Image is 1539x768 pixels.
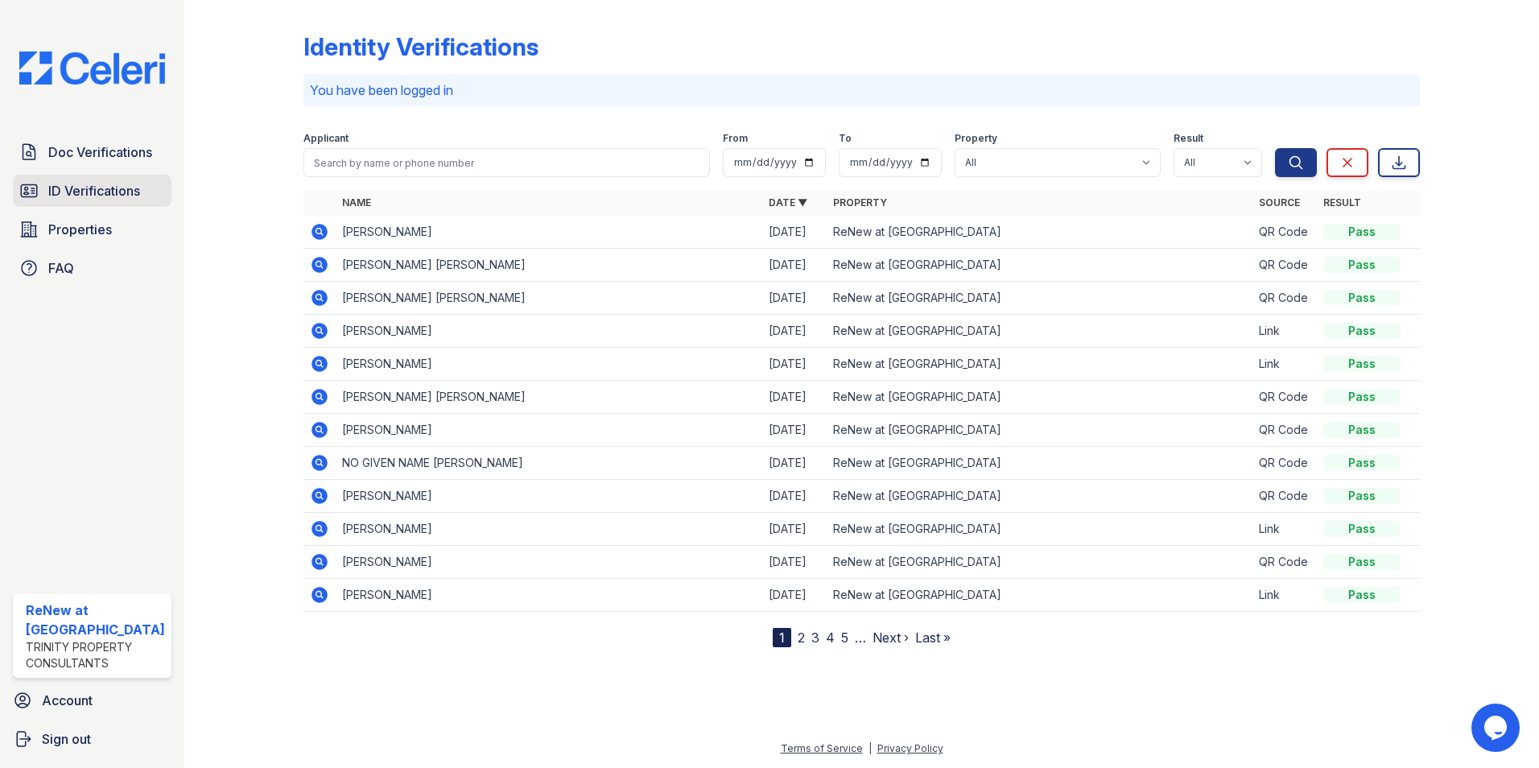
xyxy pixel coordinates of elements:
div: ReNew at [GEOGRAPHIC_DATA] [26,601,165,639]
label: To [839,132,852,145]
img: CE_Logo_Blue-a8612792a0a2168367f1c8372b55b34899dd931a85d93a1a3d3e32e68fde9ad4.png [6,52,178,85]
iframe: chat widget [1471,704,1523,752]
td: [DATE] [762,249,827,282]
td: QR Code [1252,249,1317,282]
td: NO GIVEN NAME [PERSON_NAME] [336,447,762,480]
td: [DATE] [762,414,827,447]
td: [DATE] [762,216,827,249]
span: Doc Verifications [48,142,152,162]
td: QR Code [1252,414,1317,447]
a: 2 [798,630,805,646]
td: ReNew at [GEOGRAPHIC_DATA] [827,480,1253,513]
div: Pass [1323,521,1401,537]
td: QR Code [1252,447,1317,480]
a: Privacy Policy [877,742,943,754]
td: QR Code [1252,381,1317,414]
a: Date ▼ [769,196,807,209]
td: [DATE] [762,579,827,612]
a: 4 [826,630,835,646]
td: [PERSON_NAME] [PERSON_NAME] [336,282,762,315]
td: ReNew at [GEOGRAPHIC_DATA] [827,447,1253,480]
td: ReNew at [GEOGRAPHIC_DATA] [827,414,1253,447]
label: From [723,132,748,145]
label: Result [1174,132,1203,145]
a: Doc Verifications [13,136,171,168]
td: [PERSON_NAME] [336,216,762,249]
a: Next › [873,630,909,646]
a: Sign out [6,723,178,755]
div: 1 [773,628,791,647]
td: QR Code [1252,546,1317,579]
a: 3 [811,630,819,646]
div: Pass [1323,356,1401,372]
div: Pass [1323,422,1401,438]
td: QR Code [1252,282,1317,315]
td: [PERSON_NAME] [336,348,762,381]
label: Property [955,132,997,145]
td: ReNew at [GEOGRAPHIC_DATA] [827,348,1253,381]
div: Pass [1323,323,1401,339]
a: Property [833,196,887,209]
a: Properties [13,213,171,246]
td: Link [1252,315,1317,348]
a: Last » [915,630,951,646]
p: You have been logged in [310,81,1414,100]
td: [DATE] [762,480,827,513]
span: Properties [48,220,112,239]
label: Applicant [303,132,349,145]
div: Pass [1323,224,1401,240]
td: [DATE] [762,447,827,480]
td: ReNew at [GEOGRAPHIC_DATA] [827,249,1253,282]
td: [PERSON_NAME] [336,480,762,513]
div: Identity Verifications [303,32,538,61]
a: Result [1323,196,1361,209]
td: [DATE] [762,513,827,546]
span: Account [42,691,93,710]
td: [DATE] [762,348,827,381]
td: [PERSON_NAME] [336,414,762,447]
span: FAQ [48,258,74,278]
td: ReNew at [GEOGRAPHIC_DATA] [827,579,1253,612]
td: Link [1252,513,1317,546]
td: [DATE] [762,315,827,348]
a: FAQ [13,252,171,284]
div: | [869,742,872,754]
td: ReNew at [GEOGRAPHIC_DATA] [827,282,1253,315]
span: … [855,628,866,647]
td: [PERSON_NAME] [336,579,762,612]
span: ID Verifications [48,181,140,200]
div: Pass [1323,455,1401,471]
td: [DATE] [762,546,827,579]
td: Link [1252,348,1317,381]
div: Pass [1323,554,1401,570]
a: Name [342,196,371,209]
a: Source [1259,196,1300,209]
td: ReNew at [GEOGRAPHIC_DATA] [827,513,1253,546]
td: [PERSON_NAME] [336,546,762,579]
div: Trinity Property Consultants [26,639,165,671]
td: ReNew at [GEOGRAPHIC_DATA] [827,216,1253,249]
td: [PERSON_NAME] [336,315,762,348]
td: QR Code [1252,216,1317,249]
td: [PERSON_NAME] [PERSON_NAME] [336,381,762,414]
a: 5 [841,630,848,646]
td: [DATE] [762,282,827,315]
td: ReNew at [GEOGRAPHIC_DATA] [827,546,1253,579]
td: ReNew at [GEOGRAPHIC_DATA] [827,381,1253,414]
td: [PERSON_NAME] [336,513,762,546]
input: Search by name or phone number [303,148,711,177]
td: QR Code [1252,480,1317,513]
div: Pass [1323,290,1401,306]
div: Pass [1323,587,1401,603]
a: Account [6,684,178,716]
div: Pass [1323,257,1401,273]
div: Pass [1323,488,1401,504]
td: Link [1252,579,1317,612]
td: ReNew at [GEOGRAPHIC_DATA] [827,315,1253,348]
td: [PERSON_NAME] [PERSON_NAME] [336,249,762,282]
a: ID Verifications [13,175,171,207]
a: Terms of Service [781,742,863,754]
td: [DATE] [762,381,827,414]
div: Pass [1323,389,1401,405]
